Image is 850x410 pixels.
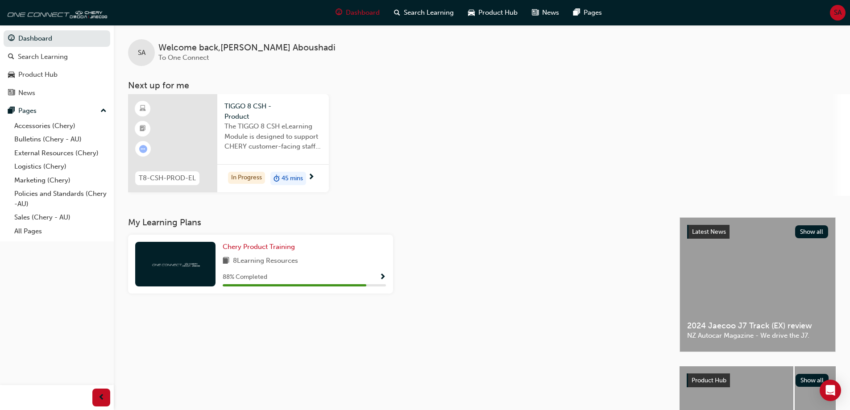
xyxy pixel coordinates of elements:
[11,160,110,174] a: Logistics (Chery)
[100,105,107,117] span: up-icon
[140,123,146,135] span: booktick-icon
[224,101,322,121] span: TIGGO 8 CSH - Product
[11,133,110,146] a: Bulletins (Chery - AU)
[11,119,110,133] a: Accessories (Chery)
[158,43,336,53] span: Welcome back , [PERSON_NAME] Aboushadi
[687,373,829,388] a: Product HubShow all
[525,4,566,22] a: news-iconNews
[796,374,829,387] button: Show all
[8,89,15,97] span: news-icon
[8,107,15,115] span: pages-icon
[18,52,68,62] div: Search Learning
[138,48,145,58] span: SA
[461,4,525,22] a: car-iconProduct Hub
[795,225,829,238] button: Show all
[573,7,580,18] span: pages-icon
[8,53,14,61] span: search-icon
[139,145,147,153] span: learningRecordVerb_ATTEMPT-icon
[4,85,110,101] a: News
[379,273,386,282] span: Show Progress
[223,256,229,267] span: book-icon
[4,30,110,47] a: Dashboard
[282,174,303,184] span: 45 mins
[11,211,110,224] a: Sales (Chery - AU)
[687,331,828,341] span: NZ Autocar Magazine - We drive the J7.
[379,272,386,283] button: Show Progress
[328,4,387,22] a: guage-iconDashboard
[834,8,842,18] span: SA
[228,172,265,184] div: In Progress
[223,272,267,282] span: 88 % Completed
[566,4,609,22] a: pages-iconPages
[687,321,828,331] span: 2024 Jaecoo J7 Track (EX) review
[308,174,315,182] span: next-icon
[128,217,665,228] h3: My Learning Plans
[139,173,196,183] span: T8-CSH-PROD-EL
[4,4,107,21] img: oneconnect
[687,225,828,239] a: Latest NewsShow all
[4,66,110,83] a: Product Hub
[4,49,110,65] a: Search Learning
[830,5,846,21] button: SA
[18,70,58,80] div: Product Hub
[387,4,461,22] a: search-iconSearch Learning
[4,103,110,119] button: Pages
[394,7,400,18] span: search-icon
[224,121,322,152] span: The TIGGO 8 CSH eLearning Module is designed to support CHERY customer-facing staff with the prod...
[336,7,342,18] span: guage-icon
[4,29,110,103] button: DashboardSearch LearningProduct HubNews
[692,377,726,384] span: Product Hub
[404,8,454,18] span: Search Learning
[11,146,110,160] a: External Resources (Chery)
[98,392,105,403] span: prev-icon
[274,173,280,184] span: duration-icon
[114,80,850,91] h3: Next up for me
[468,7,475,18] span: car-icon
[151,260,200,268] img: oneconnect
[128,94,329,192] a: T8-CSH-PROD-ELTIGGO 8 CSH - ProductThe TIGGO 8 CSH eLearning Module is designed to support CHERY ...
[8,35,15,43] span: guage-icon
[158,54,209,62] span: To One Connect
[11,224,110,238] a: All Pages
[140,103,146,115] span: learningResourceType_ELEARNING-icon
[11,187,110,211] a: Policies and Standards (Chery -AU)
[223,243,295,251] span: Chery Product Training
[223,242,299,252] a: Chery Product Training
[680,217,836,352] a: Latest NewsShow all2024 Jaecoo J7 Track (EX) reviewNZ Autocar Magazine - We drive the J7.
[532,7,539,18] span: news-icon
[346,8,380,18] span: Dashboard
[18,106,37,116] div: Pages
[542,8,559,18] span: News
[8,71,15,79] span: car-icon
[233,256,298,267] span: 8 Learning Resources
[18,88,35,98] div: News
[478,8,518,18] span: Product Hub
[584,8,602,18] span: Pages
[11,174,110,187] a: Marketing (Chery)
[692,228,726,236] span: Latest News
[820,380,841,401] div: Open Intercom Messenger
